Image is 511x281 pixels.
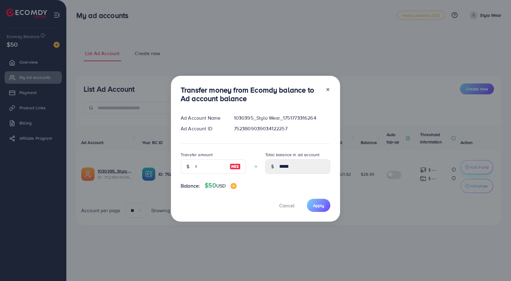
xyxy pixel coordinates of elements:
button: Apply [307,199,330,212]
div: Ad Account Name [176,114,229,121]
div: Ad Account ID [176,125,229,132]
label: Transfer amount [181,152,213,158]
iframe: Chat [485,254,506,276]
span: Cancel [279,202,294,209]
h4: $50 [205,182,237,189]
div: 7523809039034122257 [229,125,335,132]
label: Total balance in ad account [265,152,319,158]
img: image [231,183,237,189]
img: image [230,163,241,170]
h3: Transfer money from Ecomdy balance to Ad account balance [181,86,321,103]
span: Apply [313,202,324,209]
button: Cancel [272,199,302,212]
span: Balance: [181,182,200,189]
div: 1030395_Stylo Wear_1751773316264 [229,114,335,121]
span: USD [216,182,226,189]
